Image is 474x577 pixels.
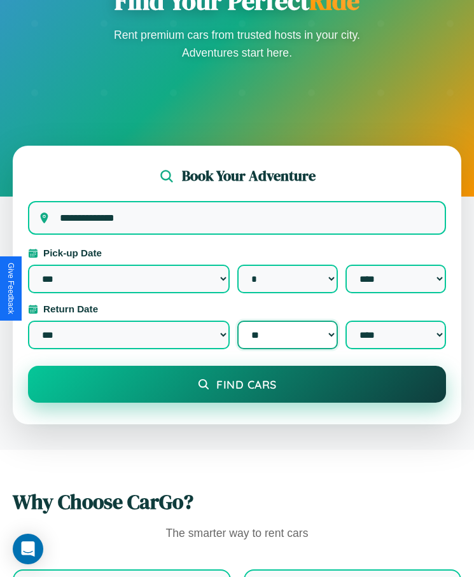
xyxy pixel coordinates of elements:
label: Return Date [28,303,446,314]
h2: Book Your Adventure [182,166,316,186]
p: The smarter way to rent cars [13,524,461,544]
p: Rent premium cars from trusted hosts in your city. Adventures start here. [110,26,365,62]
button: Find Cars [28,366,446,403]
label: Pick-up Date [28,247,446,258]
div: Give Feedback [6,263,15,314]
h2: Why Choose CarGo? [13,488,461,516]
div: Open Intercom Messenger [13,534,43,564]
